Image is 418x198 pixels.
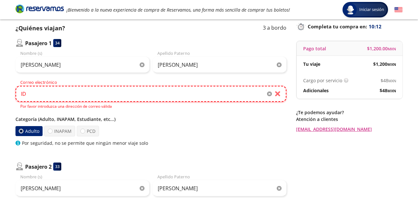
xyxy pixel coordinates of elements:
[388,78,396,83] small: MXN
[381,161,412,192] iframe: Messagebird Livechat Widget
[153,180,286,196] input: Apellido Paterno
[25,163,52,171] p: Pasajero 2
[296,109,403,116] p: ¿Te podemos ayudar?
[15,4,64,14] i: Brand Logo
[77,126,99,136] label: PCD
[15,57,149,73] input: Nombre (s)
[303,61,320,67] p: Tu viaje
[15,24,65,33] p: ¿Quiénes viajan?
[44,126,75,136] label: INAPAM
[25,39,52,47] p: Pasajero 1
[15,86,286,102] input: Correo electrónico
[387,62,396,67] small: MXN
[381,77,396,84] span: $ 48
[380,87,396,94] span: $ 48
[388,46,396,51] small: MXN
[373,61,396,67] span: $ 1,200
[15,126,43,136] label: Adulto
[153,57,286,73] input: Apellido Paterno
[303,77,342,84] p: Cargo por servicio
[53,163,61,171] div: 33
[66,7,290,13] em: ¡Bienvenido a la nueva experiencia de compra de Reservamos, una forma más sencilla de comprar tus...
[296,116,403,123] p: Atención a clientes
[15,4,64,15] a: Brand Logo
[263,24,286,33] p: 3 a bordo
[296,22,403,31] p: Completa tu compra en :
[22,140,148,146] p: Por seguridad, no se permite que ningún menor viaje solo
[296,126,403,133] a: [EMAIL_ADDRESS][DOMAIN_NAME]
[369,23,382,30] span: 10:12
[303,87,329,94] p: Adicionales
[387,88,396,93] small: MXN
[20,104,286,109] p: Por favor introduzca una dirección de correo válida
[15,180,149,196] input: Nombre (s)
[53,39,61,47] div: 34
[357,6,387,13] span: Iniciar sesión
[394,6,403,14] button: English
[15,116,286,123] p: Categoría (Adulto, INAPAM, Estudiante, etc...)
[367,45,396,52] span: $ 1,200.00
[303,45,326,52] p: Pago total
